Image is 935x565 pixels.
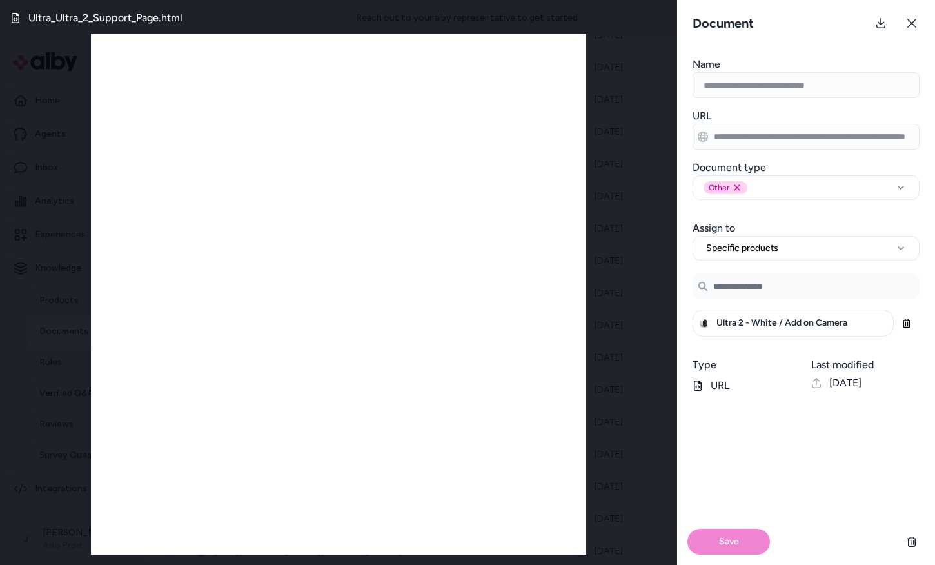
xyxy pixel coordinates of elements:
label: Assign to [693,222,735,234]
h3: Name [693,57,920,72]
h3: Document type [693,160,920,175]
h3: Last modified [811,357,920,373]
button: OtherRemove other option [693,175,920,200]
span: Specific products [706,242,778,255]
h3: Type [693,357,801,373]
h3: URL [693,108,920,124]
div: Other [704,181,747,194]
h3: Document [687,14,759,32]
img: Ultra 2 - White / Add on Camera [696,315,711,331]
h3: Ultra_Ultra_2_Support_Page.html [28,10,182,26]
span: [DATE] [829,375,861,391]
p: URL [693,378,801,393]
button: Remove other option [732,183,742,193]
span: Ultra 2 - White / Add on Camera [716,317,847,330]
